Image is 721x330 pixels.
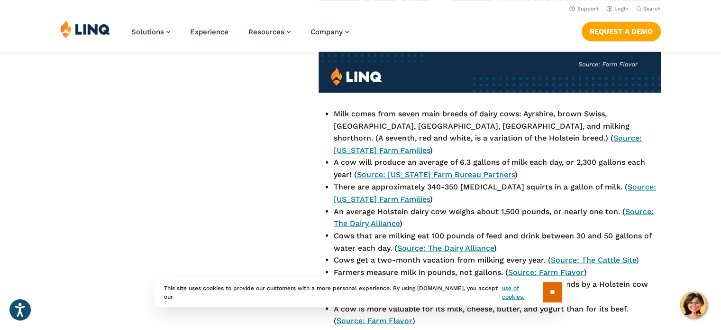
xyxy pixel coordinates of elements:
[131,28,164,36] span: Solutions
[248,28,291,36] a: Resources
[131,28,170,36] a: Solutions
[680,292,707,318] button: Hello, have a question? Let’s chat.
[334,156,661,180] li: A cow will produce an average of 6.3 gallons of milk each day, or 2,300 gallons each year! ( )
[582,20,661,41] nav: Button Navigation
[334,266,661,278] li: Farmers measure milk in pounds, not gallons. ( )
[569,6,599,12] a: Support
[190,28,228,36] a: Experience
[334,181,661,205] li: There are approximately 340-350 [MEDICAL_DATA] squirts in a gallon of milk. ( )
[357,170,515,179] a: Source: [US_STATE] Farm Bureau Partners
[636,5,661,12] button: Open Search Bar
[310,28,343,36] span: Company
[248,28,284,36] span: Resources
[131,20,349,51] nav: Primary Navigation
[508,267,584,276] a: Source: Farm Flavor
[334,133,642,155] a: Source: [US_STATE] Farm Families
[334,229,661,254] li: Cows that are milking eat 100 pounds of feed and drink between 30 and 50 gallons of water each da...
[60,20,110,38] img: LINQ | K‑12 Software
[334,205,661,229] li: An average Holstein dairy cow weighs about 1,500 pounds, or nearly one ton. ( )
[334,254,661,266] li: Cows get a two-month vacation from milking every year. ( )
[334,108,661,156] li: Milk comes from seven main breeds of dairy cows: Ayrshire, brown Swiss, [GEOGRAPHIC_DATA], [GEOGR...
[606,6,629,12] a: Login
[397,243,494,252] a: Source: The Dairy Alliance
[155,277,567,307] div: This site uses cookies to provide our customers with a more personal experience. By using [DOMAIN...
[502,284,542,301] a: use of cookies.
[643,6,661,12] span: Search
[310,28,349,36] a: Company
[551,255,636,264] a: Source: The Cattle Site
[582,22,661,41] a: Request a Demo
